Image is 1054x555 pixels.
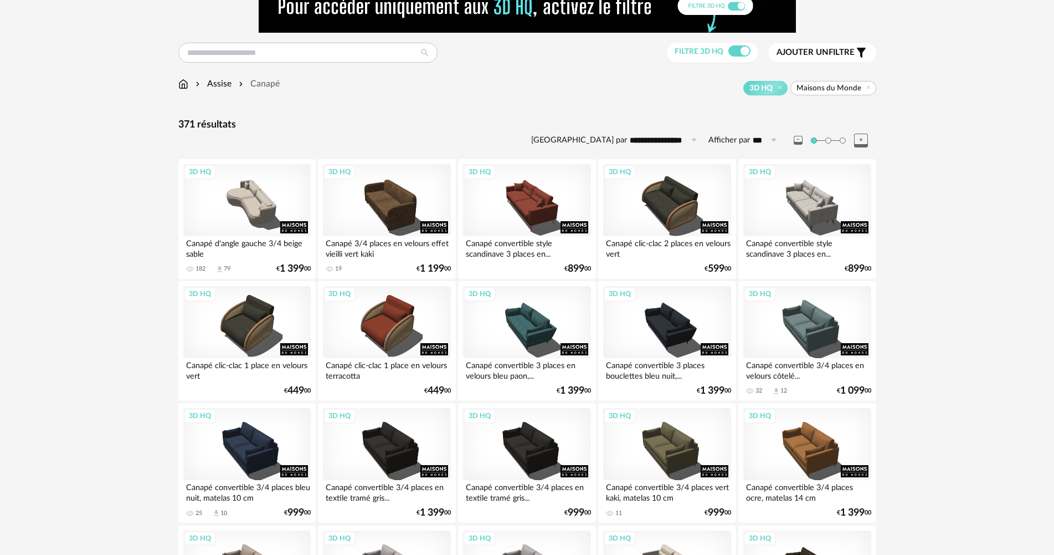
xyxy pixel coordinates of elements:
div: 25 [196,510,202,517]
a: 3D HQ Canapé d'angle gauche 3/4 beige sable 182 Download icon 79 €1 39900 [178,159,316,279]
span: Download icon [212,509,220,517]
span: 1 199 [420,265,444,273]
div: 11 [615,510,622,517]
label: Afficher par [708,135,750,146]
div: Canapé clic-clac 1 place en velours terracotta [323,358,450,380]
div: Canapé convertible 3/4 places bleu nuit, matelas 10 cm [183,480,311,502]
div: € 00 [837,509,871,517]
span: filtre [777,47,855,58]
a: 3D HQ Canapé 3/4 places en velours effet vieilli vert kaki 19 €1 19900 [318,159,455,279]
button: Ajouter unfiltre Filter icon [768,43,876,62]
div: 3D HQ [464,287,496,301]
img: svg+xml;base64,PHN2ZyB3aWR0aD0iMTYiIGhlaWdodD0iMTYiIHZpZXdCb3g9IjAgMCAxNiAxNiIgZmlsbD0ibm9uZSIgeG... [193,78,202,90]
div: 3D HQ [323,531,356,546]
a: 3D HQ Canapé convertible 3/4 places vert kaki, matelas 10 cm 11 €99900 [598,403,736,523]
div: € 00 [284,509,311,517]
label: [GEOGRAPHIC_DATA] par [531,135,627,146]
img: svg+xml;base64,PHN2ZyB3aWR0aD0iMTYiIGhlaWdodD0iMTciIHZpZXdCb3g9IjAgMCAxNiAxNyIgZmlsbD0ibm9uZSIgeG... [178,78,188,90]
div: € 00 [697,387,731,395]
div: 3D HQ [464,165,496,179]
div: Canapé convertible 3 places en velours bleu paon,... [463,358,590,380]
div: 3D HQ [184,409,216,423]
div: 10 [220,510,227,517]
div: Canapé convertible 3/4 places en textile tramé gris... [323,480,450,502]
div: 3D HQ [744,165,776,179]
span: Filtre 3D HQ [675,48,723,55]
div: Canapé convertible style scandinave 3 places en... [463,236,590,258]
span: 1 099 [840,387,865,395]
span: 1 399 [840,509,865,517]
div: 3D HQ [464,409,496,423]
div: Assise [193,78,232,90]
a: 3D HQ Canapé convertible style scandinave 3 places en... €89900 [458,159,595,279]
a: 3D HQ Canapé clic-clac 1 place en velours vert €44900 [178,281,316,401]
div: 182 [196,265,205,273]
div: 3D HQ [744,531,776,546]
span: 1 399 [420,509,444,517]
div: Canapé convertible 3/4 places ocre, matelas 14 cm [743,480,871,502]
div: 3D HQ [604,165,636,179]
div: 12 [780,387,787,395]
div: € 00 [705,265,731,273]
span: 999 [708,509,724,517]
div: € 00 [557,387,591,395]
div: Canapé clic-clac 1 place en velours vert [183,358,311,380]
a: 3D HQ Canapé convertible 3 places bouclettes bleu nuit,... €1 39900 [598,281,736,401]
a: 3D HQ Canapé convertible 3/4 places en textile tramé gris... €99900 [458,403,595,523]
span: Filter icon [855,46,868,59]
div: 3D HQ [604,531,636,546]
div: € 00 [564,509,591,517]
div: 3D HQ [323,287,356,301]
div: Canapé d'angle gauche 3/4 beige sable [183,236,311,258]
div: € 00 [845,265,871,273]
div: € 00 [424,387,451,395]
div: € 00 [705,509,731,517]
span: Maisons du Monde [796,83,861,93]
div: € 00 [837,387,871,395]
div: € 00 [564,265,591,273]
span: 999 [287,509,304,517]
div: Canapé convertible 3/4 places en textile tramé gris... [463,480,590,502]
a: 3D HQ Canapé clic-clac 2 places en velours vert €59900 [598,159,736,279]
div: Canapé convertible 3/4 places vert kaki, matelas 10 cm [603,480,731,502]
div: € 00 [284,387,311,395]
div: € 00 [417,265,451,273]
a: 3D HQ Canapé convertible 3/4 places bleu nuit, matelas 10 cm 25 Download icon 10 €99900 [178,403,316,523]
div: Canapé clic-clac 2 places en velours vert [603,236,731,258]
div: Canapé convertible 3 places bouclettes bleu nuit,... [603,358,731,380]
div: 32 [755,387,762,395]
div: 3D HQ [323,165,356,179]
a: 3D HQ Canapé convertible style scandinave 3 places en... €89900 [738,159,876,279]
div: 3D HQ [323,409,356,423]
div: € 00 [276,265,311,273]
span: Download icon [772,387,780,395]
div: € 00 [417,509,451,517]
span: 3D HQ [749,83,773,93]
div: Canapé convertible 3/4 places en velours côtelé... [743,358,871,380]
a: 3D HQ Canapé convertible 3/4 places ocre, matelas 14 cm €1 39900 [738,403,876,523]
div: 3D HQ [604,287,636,301]
div: 79 [224,265,230,273]
span: Ajouter un [777,48,829,57]
span: 599 [708,265,724,273]
span: 999 [568,509,584,517]
span: 449 [428,387,444,395]
span: 1 399 [700,387,724,395]
span: 1 399 [280,265,304,273]
div: Canapé convertible style scandinave 3 places en... [743,236,871,258]
a: 3D HQ Canapé convertible 3/4 places en textile tramé gris... €1 39900 [318,403,455,523]
div: 3D HQ [744,287,776,301]
div: Canapé 3/4 places en velours effet vieilli vert kaki [323,236,450,258]
div: 3D HQ [464,531,496,546]
a: 3D HQ Canapé clic-clac 1 place en velours terracotta €44900 [318,281,455,401]
div: 3D HQ [184,165,216,179]
a: 3D HQ Canapé convertible 3/4 places en velours côtelé... 32 Download icon 12 €1 09900 [738,281,876,401]
div: 3D HQ [184,531,216,546]
div: 371 résultats [178,119,876,131]
span: 899 [848,265,865,273]
div: 3D HQ [604,409,636,423]
div: 3D HQ [184,287,216,301]
a: 3D HQ Canapé convertible 3 places en velours bleu paon,... €1 39900 [458,281,595,401]
span: Download icon [215,265,224,273]
span: 1 399 [560,387,584,395]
